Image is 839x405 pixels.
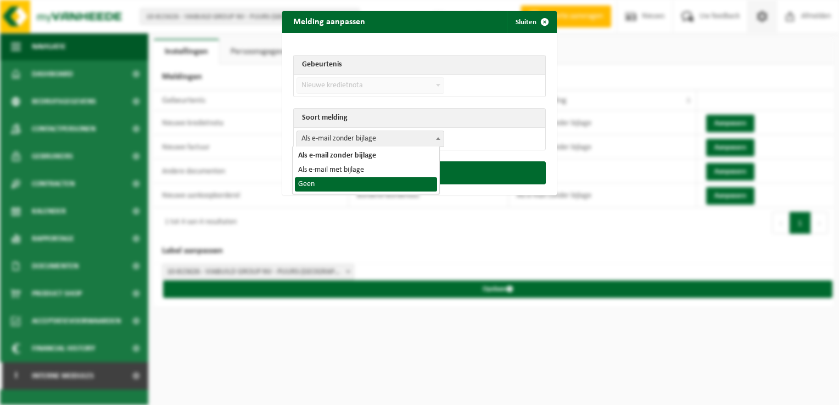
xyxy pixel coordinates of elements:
span: Nieuwe kredietnota [297,78,444,93]
span: Nieuwe kredietnota [297,77,444,94]
li: Als e-mail met bijlage [295,163,437,177]
span: Als e-mail zonder bijlage [297,131,444,147]
li: Als e-mail zonder bijlage [295,149,437,163]
h2: Melding aanpassen [282,11,376,32]
li: Geen [295,177,437,192]
th: Gebeurtenis [294,55,545,75]
th: Soort melding [294,109,545,128]
button: Sluiten [507,11,556,33]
